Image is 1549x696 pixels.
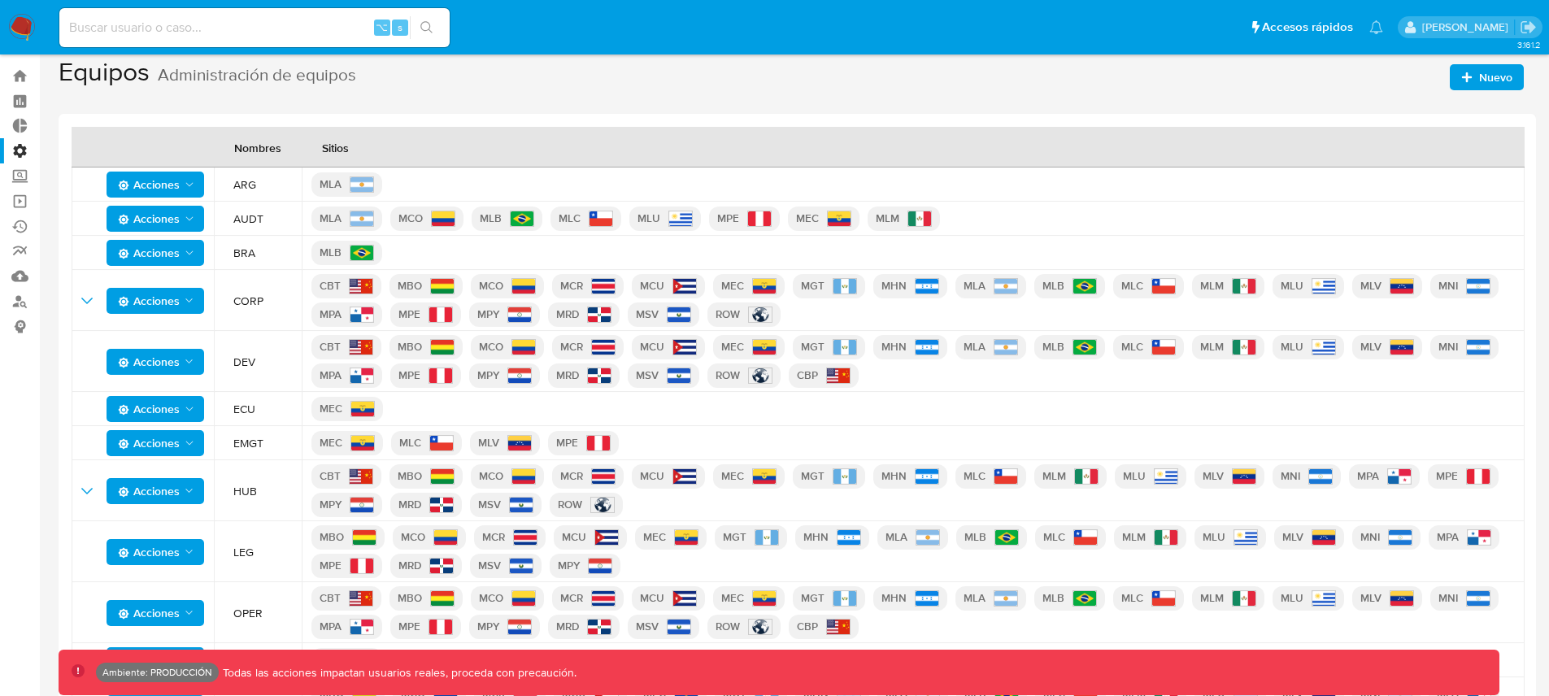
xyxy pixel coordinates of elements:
span: Accesos rápidos [1262,19,1353,36]
span: s [398,20,402,35]
span: ⌥ [376,20,388,35]
p: Ambiente: PRODUCCIÓN [102,669,212,676]
input: Buscar usuario o caso... [59,17,450,38]
button: search-icon [410,16,443,39]
a: Salir [1520,19,1537,36]
span: 3.161.2 [1517,38,1541,51]
p: pio.zecchi@mercadolibre.com [1422,20,1514,35]
a: Notificaciones [1369,20,1383,34]
p: Todas las acciones impactan usuarios reales, proceda con precaución. [219,665,577,681]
